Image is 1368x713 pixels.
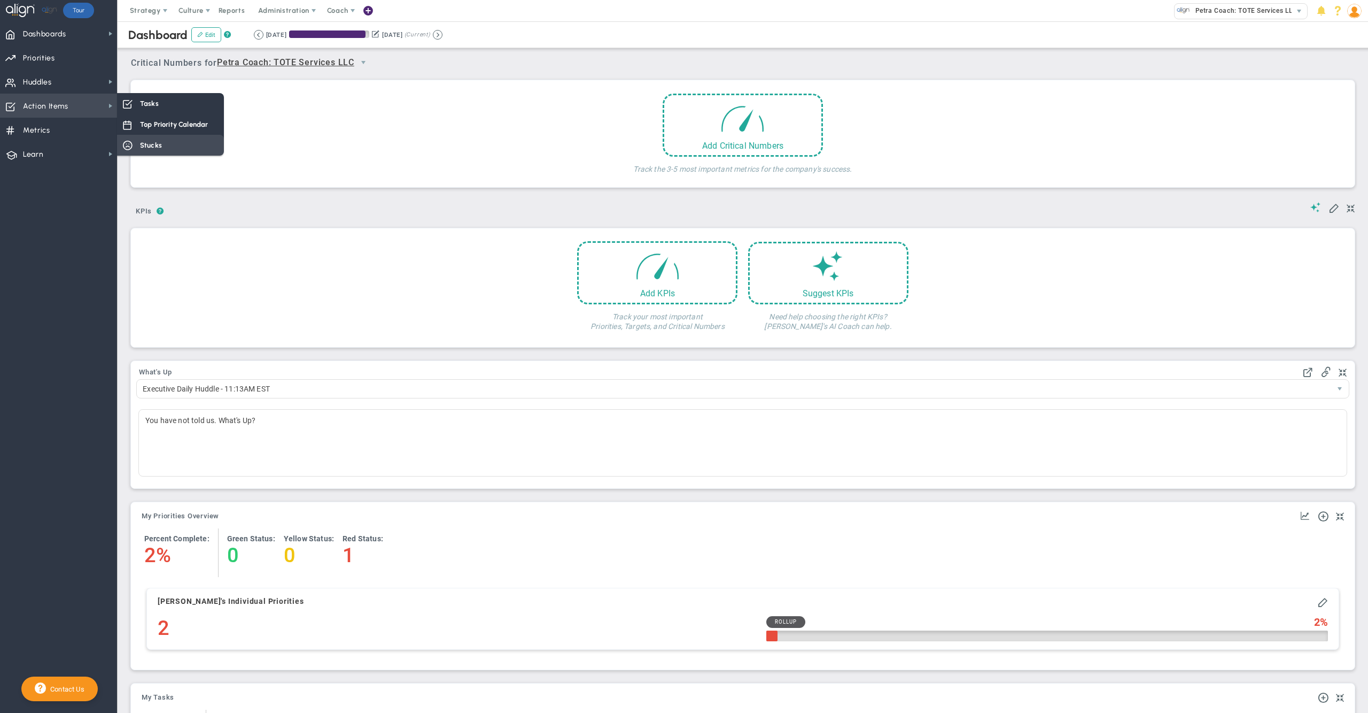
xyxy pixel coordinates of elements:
span: My Priorities Overview [142,512,219,520]
div: Suggest KPIs [750,288,907,298]
div: [DATE] [266,30,286,40]
button: Go to previous period [254,30,263,40]
span: Suggestions (AI Feature) [1310,202,1321,212]
h4: 0 [227,543,275,567]
button: KPIs [131,203,157,221]
span: select [1292,4,1307,19]
button: Edit [191,27,221,42]
span: 2 [1314,616,1320,628]
span: % [1320,616,1328,628]
span: Dashboard [128,28,188,42]
span: Petra Coach: TOTE Services LLC [217,56,354,70]
h4: [PERSON_NAME]'s Individual Priorities [158,596,304,606]
h4: 2 [158,616,169,640]
div: Period Progress: 95% Day 87 of 91 with 4 remaining. [289,30,369,38]
h4: 1 [343,543,383,567]
div: [DATE] [382,30,402,40]
h4: 2 [144,543,156,567]
span: select [354,53,372,72]
img: 197543.Person.photo [1347,4,1362,18]
span: Culture [178,6,204,14]
h4: Yellow Status: [284,534,334,543]
span: select [1331,380,1349,398]
span: Executive Daily Huddle - 11:13AM EST [137,380,1331,398]
span: KPIs [131,203,157,220]
span: Tasks [140,98,159,109]
h4: Green Status: [227,534,275,543]
span: Priorities [23,47,55,70]
div: Add Critical Numbers [664,141,821,151]
span: Dashboards [23,23,66,45]
span: Stucks [140,140,162,150]
a: My Tasks [142,694,174,702]
div: You have not told us. What's Up? [138,409,1347,477]
span: Petra Coach: TOTE Services LLC [1190,4,1298,18]
span: Coach [327,6,348,14]
h4: % [156,543,171,567]
span: My Tasks [142,694,174,701]
span: Learn [23,143,43,166]
span: What's Up [139,369,172,376]
span: (Current) [405,30,430,40]
span: Contact Us [46,685,84,693]
div: Add KPIs [579,288,736,298]
span: Critical Numbers for [131,53,375,73]
h4: Track your most important Priorities, Targets, and Critical Numbers [577,304,737,331]
img: 32314.Company.photo [1177,4,1190,17]
span: Action Items [23,95,68,118]
span: Metrics [23,119,50,142]
span: Strategy [130,6,161,14]
h4: Red Status: [343,534,383,543]
button: Go to next period [433,30,442,40]
span: Huddles [23,71,52,94]
h4: 0 [284,543,334,567]
button: My Priorities Overview [142,512,219,521]
h4: Track the 3-5 most important metrics for the company's success. [633,157,852,174]
span: Rollup [775,618,797,626]
h4: Percent Complete: [144,534,209,543]
h4: Need help choosing the right KPIs? [PERSON_NAME]'s AI Coach can help. [748,304,908,331]
span: Edit My KPIs [1328,202,1339,213]
button: What's Up [139,369,172,377]
span: Top Priority Calendar [140,119,208,129]
span: Administration [258,6,309,14]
